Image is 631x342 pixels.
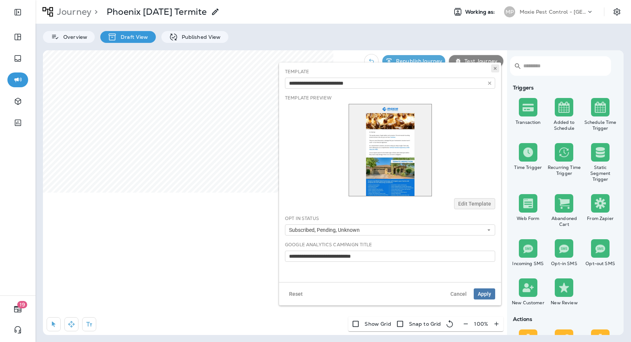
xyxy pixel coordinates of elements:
span: Edit Template [458,201,491,206]
div: Time Trigger [511,165,545,170]
button: 19 [7,302,28,316]
button: Settings [610,5,624,18]
p: Show Grid [365,321,391,327]
button: Apply [474,288,495,299]
div: MP [504,6,515,17]
div: Incoming SMS [511,261,545,267]
p: Snap to Grid [409,321,441,327]
button: Expand Sidebar [7,5,28,20]
p: Test Journey [461,58,497,64]
label: Google Analytics Campaign Title [285,242,372,248]
p: Journey [54,6,91,17]
span: Reset [289,291,303,297]
label: Opt In Status [285,216,319,221]
div: Opt-in SMS [548,261,581,267]
button: Cancel [446,288,471,299]
button: RepublishJourney [382,55,445,67]
img: thumbnail for template [349,104,432,196]
div: Triggers [510,85,618,91]
label: Template [285,69,309,75]
p: Overview [60,34,87,40]
button: Test Journey [449,55,503,67]
span: Working as: [465,9,497,15]
p: 100 % [474,321,488,327]
span: 19 [17,301,27,308]
div: Recurring Time Trigger [548,165,581,176]
div: Added to Schedule [548,119,581,131]
span: Cancel [450,291,467,297]
div: Web Form [511,216,545,221]
button: Reset [285,288,307,299]
button: Edit Template [454,198,495,209]
p: Published View [178,34,221,40]
div: New Customer [511,300,545,306]
div: Phoenix September 2025 Termite [107,6,207,17]
div: Transaction [511,119,545,125]
div: Actions [510,316,618,322]
div: From Zapier [584,216,617,221]
div: Abandoned Cart [548,216,581,227]
p: Republish Journey [393,58,442,64]
div: Opt-out SMS [584,261,617,267]
p: > [91,6,98,17]
label: Template Preview [285,95,332,101]
div: New Review [548,300,581,306]
div: Static Segment Trigger [584,165,617,182]
p: Phoenix [DATE] Termite [107,6,207,17]
button: Subscribed, Pending, Unknown [285,224,495,236]
p: Moxie Pest Control - [GEOGRAPHIC_DATA] [520,9,586,15]
span: Apply [478,291,491,297]
span: Subscribed, Pending, Unknown [289,227,363,233]
div: Schedule Time Trigger [584,119,617,131]
p: Draft View [117,34,148,40]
